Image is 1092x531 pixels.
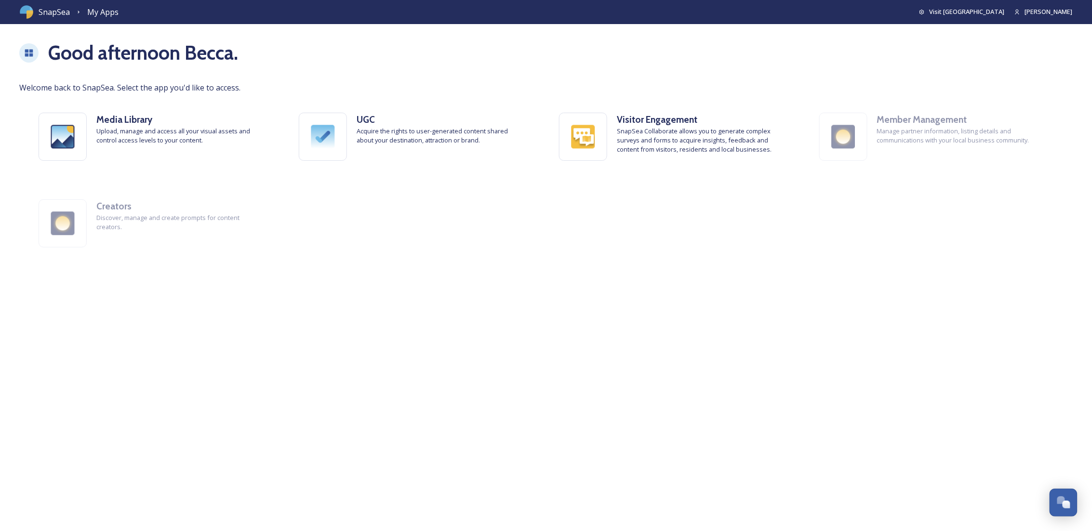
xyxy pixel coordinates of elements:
[96,200,132,212] strong: Creators
[1005,7,1073,16] a: [PERSON_NAME]
[820,113,867,160] img: partners.png
[930,7,1005,16] span: Visit [GEOGRAPHIC_DATA]
[19,93,280,180] a: Media LibraryUpload, manage and access all your visual assets and control access levels to your c...
[1050,489,1078,517] button: Open Chat
[19,5,34,19] img: snapsea-logo.png
[617,127,781,155] span: SnapSea Collaborate allows you to generate complex surveys and forms to acquire insights, feedbac...
[877,114,967,125] strong: Member Management
[559,113,607,160] img: collaborate.png
[357,127,520,145] span: Acquire the rights to user-generated content shared about your destination, attraction or brand.
[299,113,346,160] img: ugc.png
[919,7,1005,16] a: Visit [GEOGRAPHIC_DATA]
[96,114,152,125] strong: Media Library
[357,114,375,125] strong: UGC
[19,82,1073,93] span: Welcome back to SnapSea. Select the app you'd like to access.
[96,127,260,145] span: Upload, manage and access all your visual assets and control access levels to your content.
[19,180,280,267] a: CreatorsDiscover, manage and create prompts for content creators.
[96,213,260,232] span: Discover, manage and create prompts for content creators.
[87,7,119,17] span: My Apps
[617,114,697,125] strong: Visitor Engagement
[87,6,119,18] a: My Apps
[39,6,70,18] span: SnapSea
[877,127,1041,145] span: Manage partner information, listing details and communications with your local business community.
[1025,7,1073,16] span: [PERSON_NAME]
[39,113,86,160] img: media-library.png
[39,200,86,247] img: partners.png
[800,93,1060,180] a: Member ManagementManage partner information, listing details and communications with your local b...
[48,39,238,67] h1: Good afternoon Becca .
[540,93,800,180] a: Visitor EngagementSnapSea Collaborate allows you to generate complex surveys and forms to acquire...
[280,93,540,180] a: UGCAcquire the rights to user-generated content shared about your destination, attraction or brand.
